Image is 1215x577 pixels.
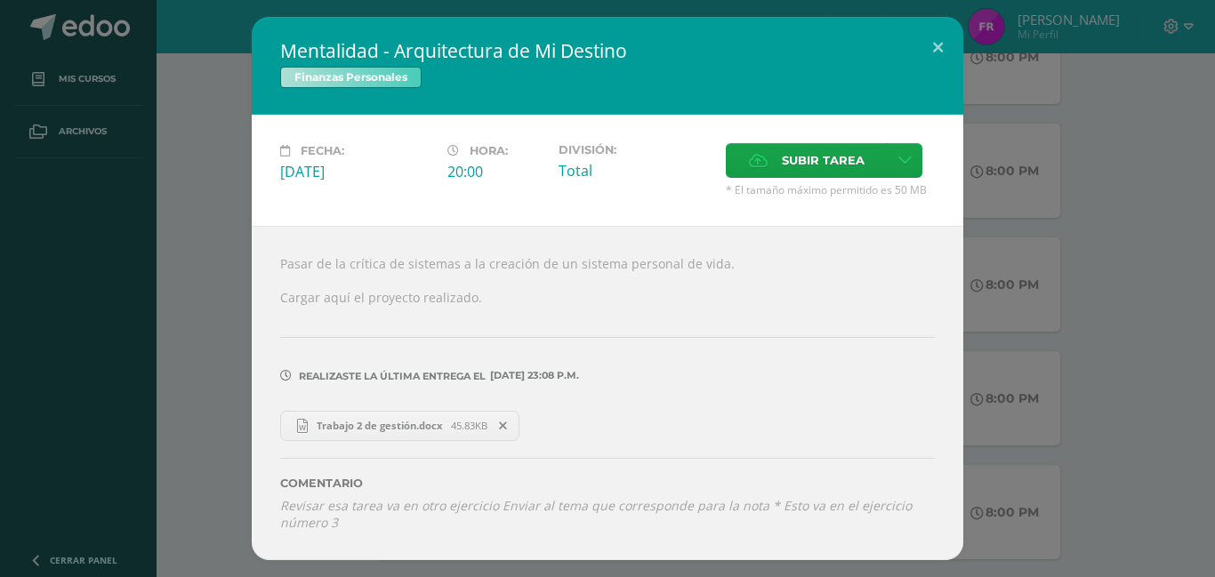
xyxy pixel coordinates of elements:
span: Finanzas Personales [280,67,422,88]
span: * El tamaño máximo permitido es 50 MB [726,182,935,197]
div: Total [559,161,712,180]
span: [DATE] 23:08 p.m. [486,375,579,376]
span: 45.83KB [451,419,487,432]
label: Comentario [280,477,935,490]
i: Revisar esa tarea va en otro ejercicio Enviar al tema que corresponde para la nota * Esto va en e... [280,497,912,531]
button: Close (Esc) [913,17,963,77]
div: [DATE] [280,162,433,181]
span: Subir tarea [782,144,865,177]
span: Remover entrega [488,416,519,436]
label: División: [559,143,712,156]
a: Trabajo 2 de gestión.docx 45.83KB [280,411,519,441]
span: Hora: [470,144,508,157]
div: 20:00 [447,162,544,181]
div: Pasar de la crítica de sistemas a la creación de un sistema personal de vida. Cargar aquí el proy... [252,226,963,559]
span: Trabajo 2 de gestión.docx [308,419,451,432]
h2: Mentalidad - Arquitectura de Mi Destino [280,38,935,63]
span: Realizaste la última entrega el [299,370,486,382]
span: Fecha: [301,144,344,157]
